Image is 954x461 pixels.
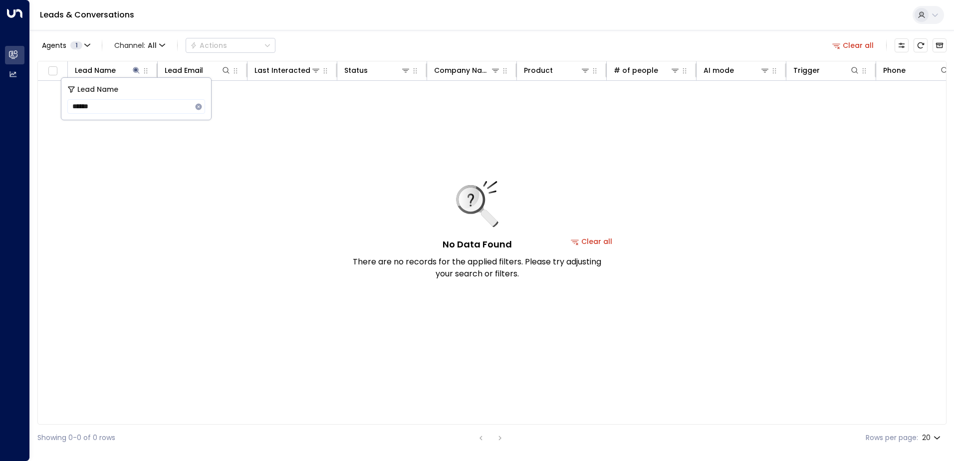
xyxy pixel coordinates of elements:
button: Archived Leads [933,38,947,52]
span: All [148,41,157,49]
span: Refresh [914,38,928,52]
nav: pagination navigation [475,432,506,444]
div: Lead Email [165,64,203,76]
div: Last Interacted [254,64,310,76]
span: Lead Name [77,84,118,95]
button: Clear all [828,38,878,52]
button: Agents1 [37,38,94,52]
button: Actions [186,38,275,53]
button: Channel:All [110,38,169,52]
div: Phone [883,64,906,76]
div: Lead Email [165,64,231,76]
div: Trigger [793,64,860,76]
div: Status [344,64,368,76]
div: 20 [922,431,943,445]
p: There are no records for the applied filters. Please try adjusting your search or filters. [352,256,602,280]
button: Customize [895,38,909,52]
a: Leads & Conversations [40,9,134,20]
span: 1 [70,41,82,49]
div: Last Interacted [254,64,321,76]
h5: No Data Found [443,237,512,251]
span: Toggle select all [46,65,59,77]
div: Phone [883,64,950,76]
div: AI mode [704,64,734,76]
div: Company Name [434,64,500,76]
div: Product [524,64,553,76]
div: Button group with a nested menu [186,38,275,53]
div: # of people [614,64,658,76]
div: Actions [190,41,227,50]
label: Rows per page: [866,433,918,443]
div: Company Name [434,64,490,76]
div: Lead Name [75,64,141,76]
span: Channel: [110,38,169,52]
div: Status [344,64,411,76]
div: Trigger [793,64,820,76]
div: Product [524,64,590,76]
div: # of people [614,64,680,76]
div: Showing 0-0 of 0 rows [37,433,115,443]
div: Lead Name [75,64,116,76]
span: Agents [42,42,66,49]
div: AI mode [704,64,770,76]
